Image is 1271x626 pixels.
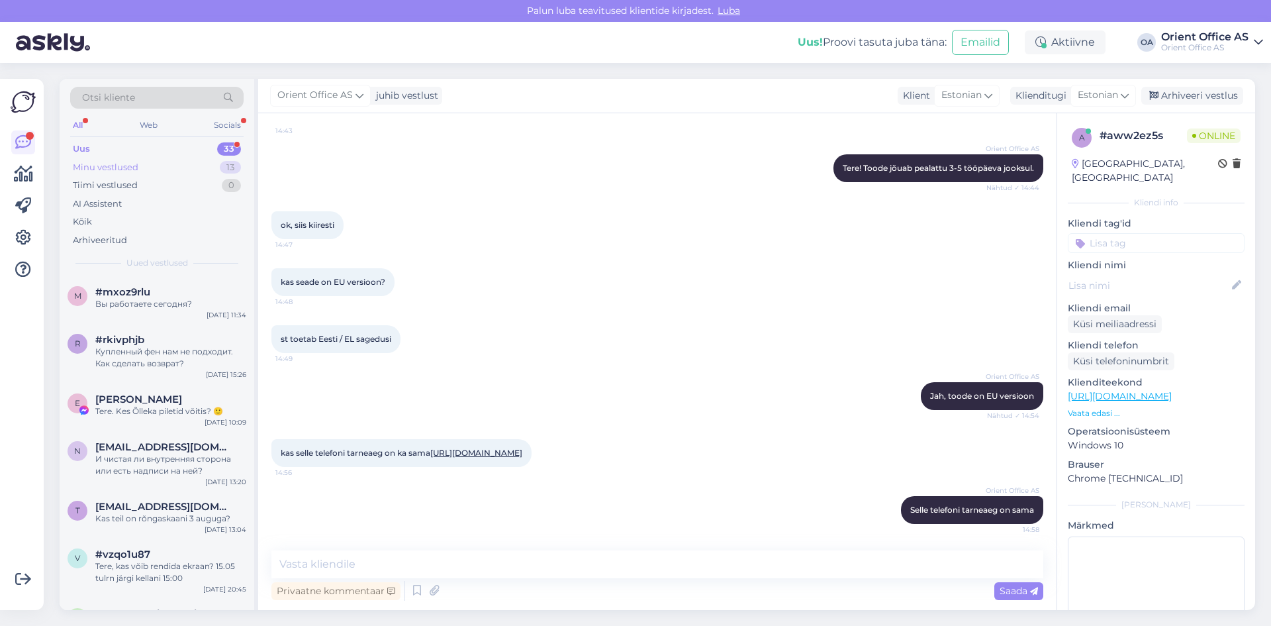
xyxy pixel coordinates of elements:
[910,505,1034,515] span: Selle telefoni tarneaeg on sama
[95,393,182,405] span: Eva-Maria Virnas
[1010,89,1066,103] div: Klienditugi
[95,334,144,346] span: #rkivphjb
[898,89,930,103] div: Klient
[11,89,36,115] img: Askly Logo
[930,391,1034,401] span: Jah, toode on EU versioon
[222,179,241,192] div: 0
[1187,129,1241,143] span: Online
[1068,301,1245,315] p: Kliendi email
[1068,315,1162,333] div: Küsi meiliaadressi
[1068,339,1245,352] p: Kliendi telefon
[70,117,85,134] div: All
[95,513,246,525] div: Kas teil on rõngaskaani 3 auguga?
[1137,33,1156,52] div: OA
[95,560,246,584] div: Tere, kas võib rendida ekraan? 15.05 tulrn järgi kellani 15:00
[281,334,391,344] span: st toetab Eesti / EL sagedusi
[1141,87,1243,105] div: Arhiveeri vestlus
[275,354,325,364] span: 14:49
[73,215,92,229] div: Kõik
[95,501,233,513] span: timakova.katrin@gmail.com
[95,548,150,560] span: #vzqo1u87
[126,257,188,269] span: Uued vestlused
[95,346,246,370] div: Купленный фен нам не подходит. Как сделать возврат?
[203,584,246,594] div: [DATE] 20:45
[1000,585,1038,597] span: Saada
[990,525,1039,535] span: 14:58
[798,36,823,48] b: Uus!
[1079,132,1085,142] span: a
[220,161,241,174] div: 13
[74,446,81,456] span: n
[843,163,1034,173] span: Tere! Toode jõuab pealattu 3-5 tööpäeva jooksul.
[1078,88,1118,103] span: Estonian
[217,142,241,156] div: 33
[205,417,246,427] div: [DATE] 10:09
[986,144,1039,154] span: Orient Office AS
[277,88,353,103] span: Orient Office AS
[1068,233,1245,253] input: Lisa tag
[371,89,438,103] div: juhib vestlust
[95,298,246,310] div: Вы работаете сегодня?
[1068,278,1229,293] input: Lisa nimi
[952,30,1009,55] button: Emailid
[281,277,385,287] span: kas seade on EU versioon?
[1161,32,1248,42] div: Orient Office AS
[1068,217,1245,231] p: Kliendi tag'id
[281,448,522,458] span: kas selle telefoni tarneaeg on ka sama
[95,608,197,620] span: Audu Gombi Gombi
[986,183,1039,193] span: Nähtud ✓ 14:44
[1025,30,1106,54] div: Aktiivne
[137,117,160,134] div: Web
[986,372,1039,382] span: Orient Office AS
[271,582,400,600] div: Privaatne kommentaar
[75,339,81,348] span: r
[1161,42,1248,53] div: Orient Office AS
[1068,258,1245,272] p: Kliendi nimi
[75,398,80,408] span: E
[95,453,246,477] div: И чистая ли внутренняя сторона или есть надписи на ней?
[275,240,325,250] span: 14:47
[1161,32,1263,53] a: Orient Office ASOrient Office AS
[211,117,244,134] div: Socials
[73,161,138,174] div: Minu vestlused
[75,505,80,515] span: t
[281,220,334,230] span: ok, siis kiiresti
[1068,376,1245,390] p: Klienditeekond
[987,411,1039,421] span: Nähtud ✓ 14:54
[73,142,90,156] div: Uus
[714,5,744,17] span: Luba
[95,441,233,453] span: natalyamam3@gmail.com
[1068,390,1172,402] a: [URL][DOMAIN_NAME]
[1068,197,1245,209] div: Kliendi info
[275,297,325,307] span: 14:48
[205,477,246,487] div: [DATE] 13:20
[798,34,947,50] div: Proovi tasuta juba täna:
[206,370,246,380] div: [DATE] 15:26
[75,553,80,563] span: v
[275,126,325,136] span: 14:43
[74,291,81,301] span: m
[1068,352,1174,370] div: Küsi telefoninumbrit
[95,405,246,417] div: Tere. Kes Õlleka piletid võitis? 🙂
[1068,407,1245,419] p: Vaata edasi ...
[1072,157,1218,185] div: [GEOGRAPHIC_DATA], [GEOGRAPHIC_DATA]
[1068,472,1245,486] p: Chrome [TECHNICAL_ID]
[205,525,246,535] div: [DATE] 13:04
[1100,128,1187,144] div: # aww2ez5s
[1068,439,1245,452] p: Windows 10
[82,91,135,105] span: Otsi kliente
[1068,499,1245,511] div: [PERSON_NAME]
[1068,458,1245,472] p: Brauser
[73,234,127,247] div: Arhiveeritud
[1068,519,1245,533] p: Märkmed
[73,179,138,192] div: Tiimi vestlused
[430,448,522,458] a: [URL][DOMAIN_NAME]
[275,468,325,478] span: 14:56
[207,310,246,320] div: [DATE] 11:34
[1068,425,1245,439] p: Operatsioonisüsteem
[986,486,1039,496] span: Orient Office AS
[941,88,982,103] span: Estonian
[95,286,150,298] span: #mxoz9rlu
[73,197,122,211] div: AI Assistent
